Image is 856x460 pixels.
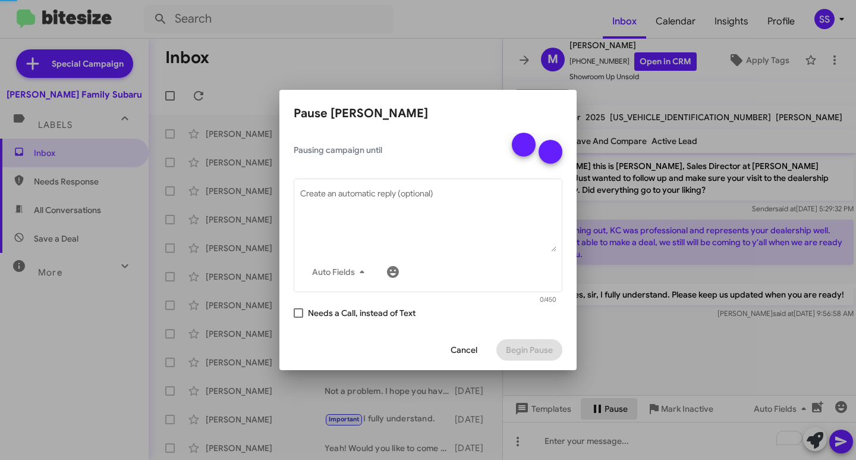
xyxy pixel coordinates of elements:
[451,339,477,361] span: Cancel
[294,104,562,123] h2: Pause [PERSON_NAME]
[312,261,369,283] span: Auto Fields
[308,306,416,320] span: Needs a Call, instead of Text
[496,339,562,361] button: Begin Pause
[506,339,553,361] span: Begin Pause
[303,261,379,283] button: Auto Fields
[540,296,556,303] mat-hint: 0/450
[294,144,502,156] span: Pausing campaign until
[441,339,487,361] button: Cancel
